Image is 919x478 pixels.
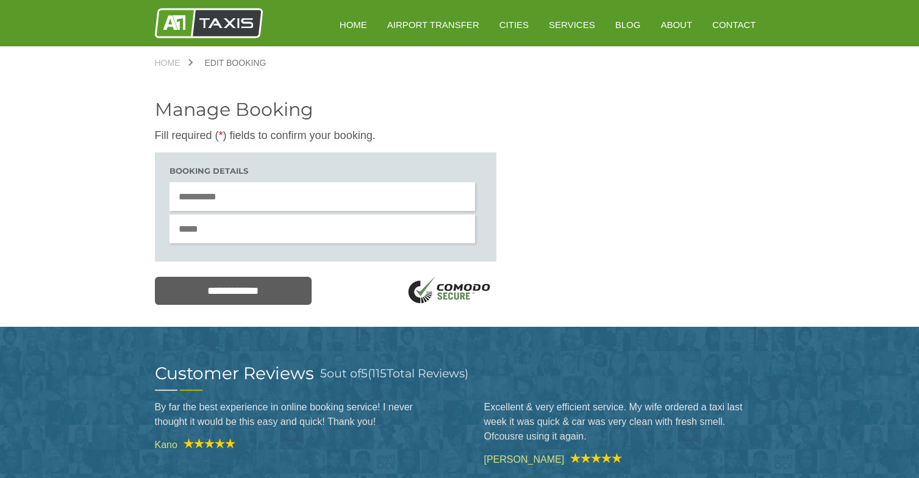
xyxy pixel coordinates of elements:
[177,438,235,448] img: A1 Taxis Review
[320,366,327,380] span: 5
[704,10,764,40] a: Contact
[564,453,622,463] img: A1 Taxis Review
[652,10,701,40] a: About
[540,10,604,40] a: Services
[320,365,468,382] h3: out of ( Total Reviews)
[379,10,488,40] a: Airport Transfer
[331,10,376,40] a: HOME
[155,438,435,450] cite: Kano
[371,366,387,380] span: 115
[484,391,765,453] blockquote: Excellent & very efficient service. My wife ordered a taxi last week it was quick & car was very ...
[155,391,435,438] blockquote: By far the best experience in online booking service! I never thought it would be this easy and q...
[404,277,496,307] img: SSL Logo
[155,8,263,38] img: A1 Taxis
[752,451,913,478] iframe: chat widget
[155,365,314,382] h2: Customer Reviews
[361,366,368,380] span: 5
[484,453,765,465] cite: [PERSON_NAME]
[155,128,496,143] p: Fill required ( ) fields to confirm your booking.
[193,59,279,67] a: Edit Booking
[155,101,496,119] h2: Manage Booking
[170,167,482,175] h3: Booking details
[155,59,193,67] a: Home
[607,10,649,40] a: Blog
[491,10,537,40] a: Cities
